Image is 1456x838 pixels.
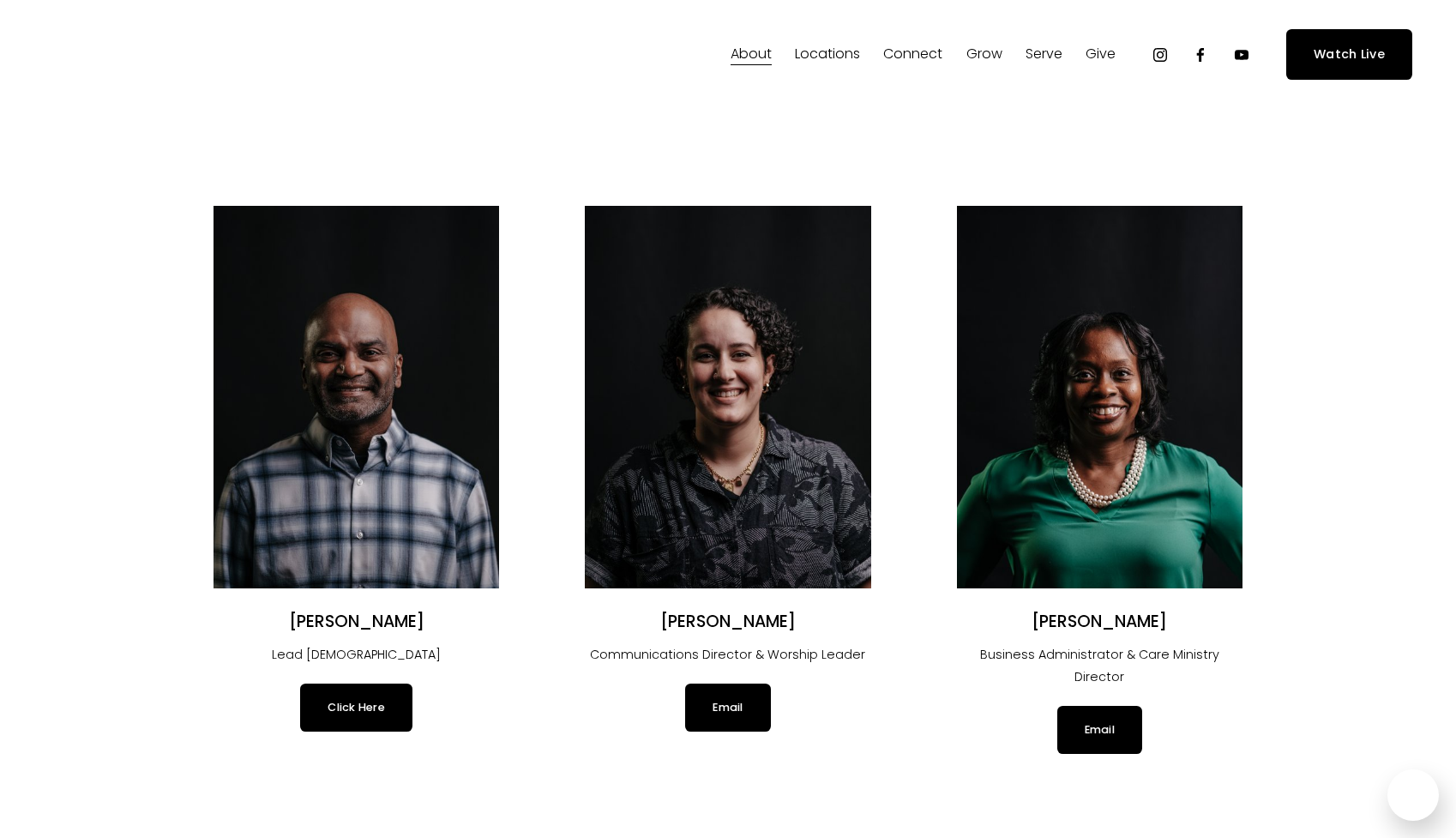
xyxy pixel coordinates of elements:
[1057,706,1142,754] a: Email
[883,41,942,69] a: folder dropdown
[731,41,772,69] a: folder dropdown
[795,42,860,67] span: Locations
[731,42,772,67] span: About
[966,41,1002,69] a: folder dropdown
[1026,42,1062,67] span: Serve
[1152,46,1169,63] a: Instagram
[585,206,870,588] img: Angélica Smith
[585,644,870,666] p: Communications Director & Worship Leader
[585,612,870,633] h2: [PERSON_NAME]
[214,612,499,633] h2: [PERSON_NAME]
[685,684,770,732] a: Email
[1192,46,1209,63] a: Facebook
[214,644,499,666] p: Lead [DEMOGRAPHIC_DATA]
[1233,46,1250,63] a: YouTube
[44,38,283,72] img: Fellowship Memphis
[795,41,860,69] a: folder dropdown
[1286,29,1412,80] a: Watch Live
[1026,41,1062,69] a: folder dropdown
[1086,42,1116,67] span: Give
[957,644,1242,689] p: Business Administrator & Care Ministry Director
[957,612,1242,633] h2: [PERSON_NAME]
[966,42,1002,67] span: Grow
[883,42,942,67] span: Connect
[300,684,412,732] a: Click Here
[1086,41,1116,69] a: folder dropdown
